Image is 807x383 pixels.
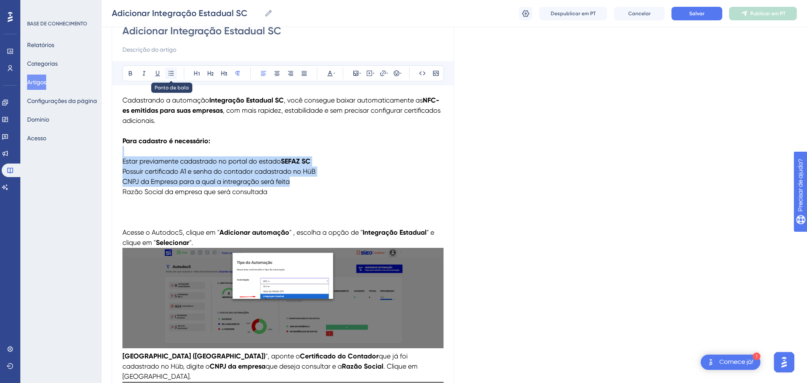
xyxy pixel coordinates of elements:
font: Precisar de ajuda? [20,4,73,10]
span: Cadastrando a automação [122,96,209,104]
span: ", aponte o [266,352,300,360]
strong: Adicionar automação [219,228,289,236]
font: Publicar em PT [750,11,785,17]
font: Cancelar [628,11,651,17]
span: , você consegue baixar automaticamente as [284,96,423,104]
span: ". [189,239,193,247]
button: Acesso [27,130,46,146]
span: . Clique em [GEOGRAPHIC_DATA]. [122,362,419,380]
span: Acesse o AutodocS, clique em " [122,228,219,236]
input: Nome do artigo [112,7,261,19]
strong: Integração Estadual [363,228,427,236]
strong: [GEOGRAPHIC_DATA] ([GEOGRAPHIC_DATA]) [122,352,266,360]
font: Salvar [689,11,704,17]
iframe: Iniciador do Assistente de IA do UserGuiding [771,350,797,375]
strong: Integração Estadual SC [209,96,284,104]
strong: Razão Social [342,362,383,370]
strong: Certificado do Contador [300,352,379,360]
input: Descrição do artigo [122,44,444,55]
font: Comece já! [719,358,754,365]
div: Abra a lista de verificação Comece!, módulos restantes: 1 [701,355,760,370]
button: Configurações da página [27,93,97,108]
font: Despublicar em PT [551,11,596,17]
button: Salvar [671,7,722,20]
font: Domínio [27,116,49,123]
span: , com mais rapidez, estabilidade e sem precisar configurar certificados adicionais. [122,106,442,125]
font: Configurações da página [27,97,97,104]
span: que já foi cadastrado no Hüb, digite o [122,352,409,370]
font: Artigos [27,79,46,86]
img: imagem-do-lançador-texto-alternativo [706,357,716,367]
strong: Selecionar [156,239,189,247]
button: Categorias [27,56,58,71]
font: 1 [755,354,758,359]
strong: SEFAZ SC [281,157,311,165]
span: Possuir certificado A1 e senha do contador cadastrado no HüB [122,167,316,175]
button: Cancelar [614,7,665,20]
span: Razão Social da empresa que será consultada [122,188,267,196]
span: Estar previamente cadastrado no portal do estado [122,157,281,165]
button: Despublicar em PT [539,7,607,20]
font: BASE DE CONHECIMENTO [27,21,87,27]
input: Título do artigo [122,24,444,38]
font: Acesso [27,135,46,142]
span: que deseja consultar e a [266,362,342,370]
button: Relatórios [27,37,54,53]
span: CNPJ da Empresa para a qual a intregração será feita [122,178,290,186]
button: Domínio [27,112,49,127]
button: Publicar em PT [729,7,797,20]
strong: Para cadastro é necessário: [122,137,210,145]
button: Artigos [27,75,46,90]
strong: CNPJ da empresa [210,362,266,370]
span: " , escolha a opção de " [289,228,363,236]
font: Relatórios [27,42,54,48]
font: Categorias [27,60,58,67]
